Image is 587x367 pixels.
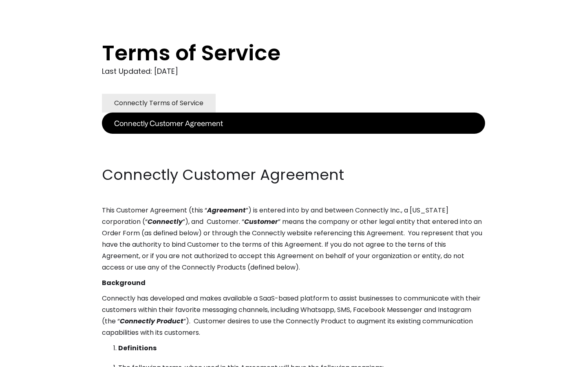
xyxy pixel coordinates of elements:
[102,65,485,77] div: Last Updated: [DATE]
[8,352,49,364] aside: Language selected: English
[244,217,278,226] em: Customer
[118,343,157,353] strong: Definitions
[102,41,452,65] h1: Terms of Service
[120,316,183,326] em: Connectly Product
[102,205,485,273] p: This Customer Agreement (this “ ”) is entered into by and between Connectly Inc., a [US_STATE] co...
[102,165,485,185] h2: Connectly Customer Agreement
[102,149,485,161] p: ‍
[102,278,146,287] strong: Background
[102,293,485,338] p: Connectly has developed and makes available a SaaS-based platform to assist businesses to communi...
[148,217,183,226] em: Connectly
[114,117,223,129] div: Connectly Customer Agreement
[16,353,49,364] ul: Language list
[102,134,485,145] p: ‍
[114,97,203,109] div: Connectly Terms of Service
[207,206,246,215] em: Agreement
